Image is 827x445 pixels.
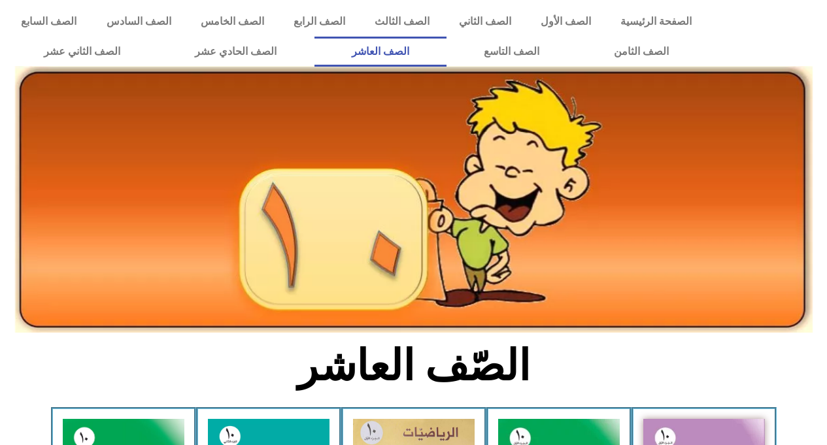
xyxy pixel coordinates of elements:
[577,37,706,67] a: الصف الثامن
[186,7,278,37] a: الصف الخامس
[158,37,314,67] a: الصف الحادي عشر
[7,37,158,67] a: الصف الثاني عشر
[314,37,447,67] a: الصف العاشر
[444,7,526,37] a: الصف الثاني
[7,7,92,37] a: الصف السابع
[197,340,630,391] h2: الصّف العاشر
[605,7,706,37] a: الصفحة الرئيسية
[278,7,360,37] a: الصف الرابع
[360,7,444,37] a: الصف الثالث
[526,7,605,37] a: الصف الأول
[447,37,577,67] a: الصف التاسع
[92,7,186,37] a: الصف السادس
